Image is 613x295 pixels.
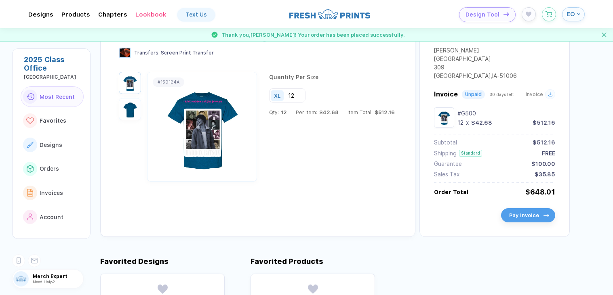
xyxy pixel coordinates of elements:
div: Shipping [434,150,457,157]
span: Favorites [40,117,66,124]
button: link to iconFavorites [21,110,84,131]
div: Sales Tax [434,171,459,178]
div: 309 [434,64,517,73]
button: link to iconInvoices [21,182,84,203]
img: link to icon [27,189,34,197]
img: user profile [13,271,29,287]
div: [PERSON_NAME] [434,47,517,56]
button: link to iconAccount [21,207,84,228]
div: Order Total [434,189,468,195]
span: Merch Expert [33,274,83,279]
div: Subtotal [434,139,457,146]
div: DesignsToggle dropdown menu [28,11,53,18]
img: icon [543,214,549,217]
div: Unpaid [465,92,482,97]
div: Favorited Products [251,257,323,266]
div: 2025 Class Office [24,55,84,72]
div: Favorited Designs [100,257,169,266]
div: Guarantee [434,161,462,167]
img: logo [289,8,370,20]
span: Pay Invoice [509,212,539,218]
div: Text Us [185,11,207,18]
button: Design Toolicon [459,7,516,22]
button: link to iconOrders [21,159,84,180]
img: success gif [208,28,221,41]
div: [GEOGRAPHIC_DATA] , IA - 51006 [434,73,517,81]
img: icon [503,12,509,17]
div: [GEOGRAPHIC_DATA] [434,56,517,64]
span: EO [567,10,575,18]
div: #G500 [457,110,555,117]
div: $512.16 [533,119,555,126]
span: Designs [40,142,62,148]
div: $42.68 [471,119,492,126]
img: link to icon [27,142,34,148]
div: $512.16 [533,139,555,146]
span: Invoice [434,90,458,98]
div: 12 [457,119,463,126]
div: FREE [542,150,555,157]
div: Lookbook [135,11,166,18]
span: Orders [40,165,59,172]
div: Per Item: [296,109,339,115]
button: Pay Invoiceicon [501,208,555,222]
span: Account [40,214,63,220]
div: ProductsToggle dropdown menu [61,11,90,18]
img: link to icon [26,93,34,100]
img: af5ac013-d4dc-4f03-a850-13bb78a00e66_nt_front_1758585717987.jpg [150,80,255,174]
span: 30 days left [490,92,514,97]
span: Screen Print Transfer [161,50,214,56]
img: link to icon [27,165,34,172]
div: LookbookToggle dropdown menu chapters [135,11,166,18]
span: $42.68 [317,109,339,115]
div: # 159124A [158,80,179,85]
div: $100.00 [531,161,555,167]
div: Qty: [269,109,287,115]
img: link to icon [26,117,34,124]
span: $512.16 [373,109,395,115]
img: link to icon [27,213,34,221]
div: $35.85 [535,171,555,178]
span: Need Help? [33,279,55,284]
span: Most Recent [40,94,75,100]
a: Text Us [177,8,215,21]
div: Quantity Per Size [269,74,395,88]
img: af5ac013-d4dc-4f03-a850-13bb78a00e66_nt_front_1758585717987.jpg [436,109,452,126]
span: 12 [279,109,287,115]
img: Transfers [119,48,131,58]
span: Invoice [526,92,543,97]
img: af5ac013-d4dc-4f03-a850-13bb78a00e66_nt_back_1758585717990.jpg [121,100,139,118]
div: x [465,119,470,126]
div: XL [274,92,280,98]
button: link to iconMost Recent [21,86,84,107]
span: Invoices [40,190,63,196]
button: EO [562,7,585,21]
div: American University of Beirut [24,74,84,80]
img: af5ac013-d4dc-4f03-a850-13bb78a00e66_nt_front_1758585717987.jpg [121,74,139,92]
button: link to iconDesigns [21,134,84,155]
div: Item Total: [348,109,395,115]
span: Design Tool [466,11,499,18]
div: ChaptersToggle dropdown menu chapters [98,11,127,18]
span: Transfers : [134,50,160,56]
div: $648.01 [525,188,555,196]
div: Standard [459,150,482,157]
span: Thank you, [PERSON_NAME] ! Your order has been placed successfully. [221,32,405,38]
